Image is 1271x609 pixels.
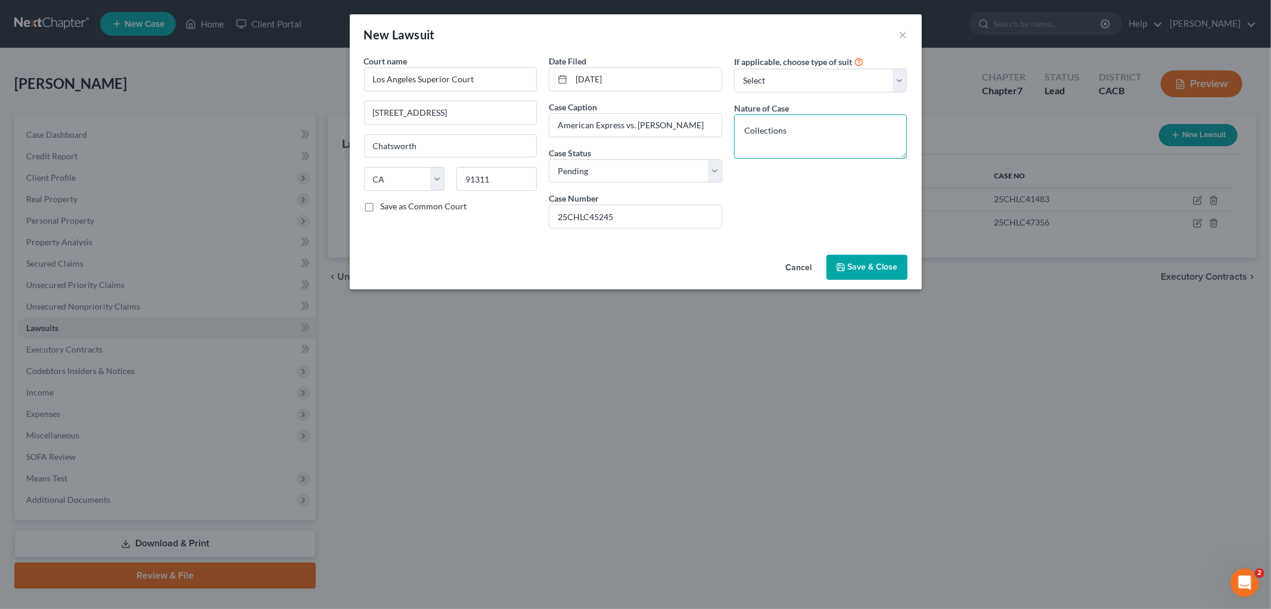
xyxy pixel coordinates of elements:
[549,114,722,137] input: --
[776,256,822,280] button: Cancel
[826,255,908,280] button: Save & Close
[734,102,789,115] label: Nature of Case
[1255,568,1264,578] span: 2
[364,56,408,66] span: Court name
[456,167,537,191] input: Enter zip...
[549,55,586,67] label: Date Filed
[571,68,722,91] input: MM/DD/YYYY
[365,101,537,124] input: Enter address...
[549,205,722,228] input: #
[549,101,597,113] label: Case Caption
[1230,568,1259,597] iframe: Intercom live chat
[899,27,908,42] button: ×
[365,135,537,157] input: Enter city...
[549,192,599,205] label: Case Number
[734,55,852,68] label: If applicable, choose type of suit
[392,27,435,42] span: Lawsuit
[364,67,537,91] input: Search court by name...
[549,148,591,158] span: Case Status
[364,27,390,42] span: New
[848,262,898,272] span: Save & Close
[381,200,467,212] label: Save as Common Court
